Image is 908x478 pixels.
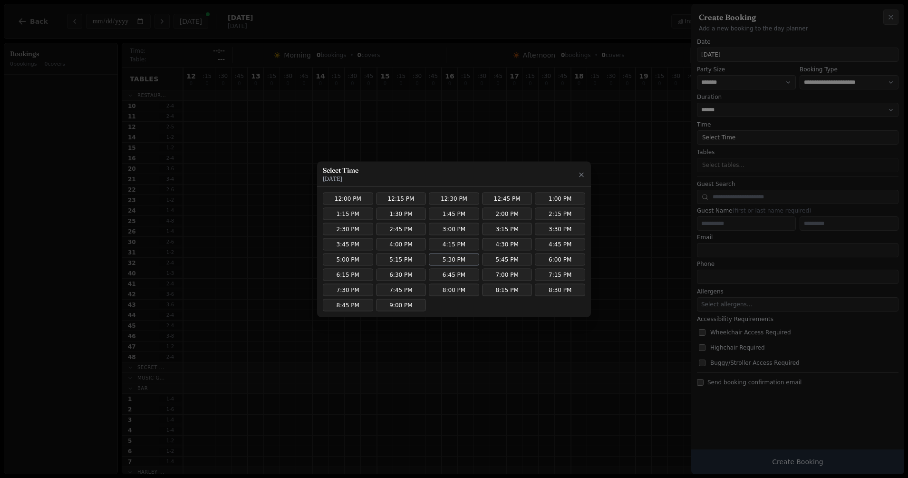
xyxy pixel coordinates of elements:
[376,253,426,265] button: 5:15 PM
[535,238,585,250] button: 4:45 PM
[376,207,426,220] button: 1:30 PM
[323,192,373,205] button: 12:00 PM
[429,207,479,220] button: 1:45 PM
[323,283,373,296] button: 7:30 PM
[376,223,426,235] button: 2:45 PM
[323,165,358,175] h3: Select Time
[535,223,585,235] button: 3:30 PM
[535,192,585,205] button: 1:00 PM
[376,268,426,281] button: 6:30 PM
[323,299,373,311] button: 8:45 PM
[535,207,585,220] button: 2:15 PM
[323,207,373,220] button: 1:15 PM
[535,283,585,296] button: 8:30 PM
[482,238,532,250] button: 4:30 PM
[429,268,479,281] button: 6:45 PM
[376,283,426,296] button: 7:45 PM
[429,253,479,265] button: 5:30 PM
[429,238,479,250] button: 4:15 PM
[429,223,479,235] button: 3:00 PM
[429,283,479,296] button: 8:00 PM
[482,268,532,281] button: 7:00 PM
[323,268,373,281] button: 6:15 PM
[323,253,373,265] button: 5:00 PM
[482,223,532,235] button: 3:15 PM
[323,223,373,235] button: 2:30 PM
[482,283,532,296] button: 8:15 PM
[482,207,532,220] button: 2:00 PM
[323,238,373,250] button: 3:45 PM
[535,253,585,265] button: 6:00 PM
[376,299,426,311] button: 9:00 PM
[535,268,585,281] button: 7:15 PM
[323,175,358,182] p: [DATE]
[482,192,532,205] button: 12:45 PM
[482,253,532,265] button: 5:45 PM
[429,192,479,205] button: 12:30 PM
[376,192,426,205] button: 12:15 PM
[376,238,426,250] button: 4:00 PM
